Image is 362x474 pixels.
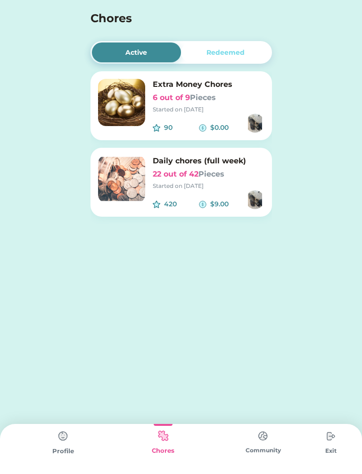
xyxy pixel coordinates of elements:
[153,201,160,208] img: interface-favorite-star--reward-rating-rate-social-star-media-favorite-like-stars.svg
[153,155,264,167] h6: Daily chores (full week)
[125,48,147,58] div: Active
[54,427,73,446] img: type%3Dchores%2C%20state%3Ddefault.svg
[206,48,245,58] div: Redeemed
[210,123,246,133] div: $0.00
[321,427,340,446] img: type%3Dchores%2C%20state%3Ddefault.svg
[246,190,264,209] img: https%3A%2F%2F1dfc823d71cc564f25c7cc035732a2d8.cdn.bubble.io%2Ff1754094113168x966788797778818000%...
[90,10,247,27] h4: Chores
[199,201,206,208] img: money-cash-dollar-coin--accounting-billing-payment-cash-coin-currency-money-finance.svg
[246,114,264,133] img: https%3A%2F%2F1dfc823d71cc564f25c7cc035732a2d8.cdn.bubble.io%2Ff1754094113168x966788797778818000%...
[154,427,173,445] img: type%3Dkids%2C%20state%3Dselected.svg
[13,447,113,456] div: Profile
[153,169,264,180] h6: 22 out of 42
[210,199,246,209] div: $9.00
[164,123,199,133] div: 90
[198,169,224,178] font: Pieces
[153,182,264,190] div: Started on [DATE]
[98,155,145,203] img: image.png
[213,446,313,455] div: Community
[153,124,160,132] img: interface-favorite-star--reward-rating-rate-social-star-media-favorite-like-stars.svg
[199,124,206,132] img: money-cash-dollar-coin--accounting-billing-payment-cash-coin-currency-money-finance.svg
[164,199,199,209] div: 420
[113,446,213,456] div: Chores
[153,92,264,103] h6: 6 out of 9
[153,105,264,114] div: Started on [DATE]
[190,93,216,102] font: Pieces
[254,427,272,445] img: type%3Dchores%2C%20state%3Ddefault.svg
[313,447,349,455] div: Exit
[153,79,264,90] h6: Extra Money Chores
[98,79,145,126] img: image.png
